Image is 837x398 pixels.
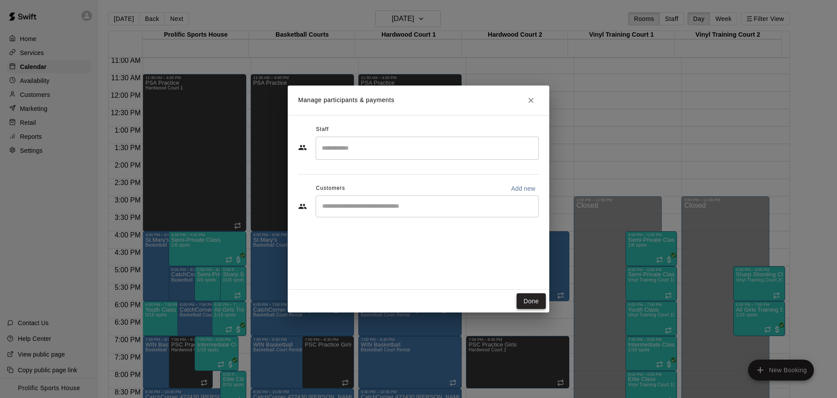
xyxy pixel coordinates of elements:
button: Close [523,93,539,108]
p: Add new [511,184,535,193]
p: Manage participants & payments [298,96,395,105]
div: Search staff [316,137,539,160]
span: Staff [316,123,329,137]
button: Add new [507,182,539,196]
svg: Staff [298,143,307,152]
div: Start typing to search customers... [316,196,539,217]
button: Done [517,293,546,309]
span: Customers [316,182,345,196]
svg: Customers [298,202,307,211]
